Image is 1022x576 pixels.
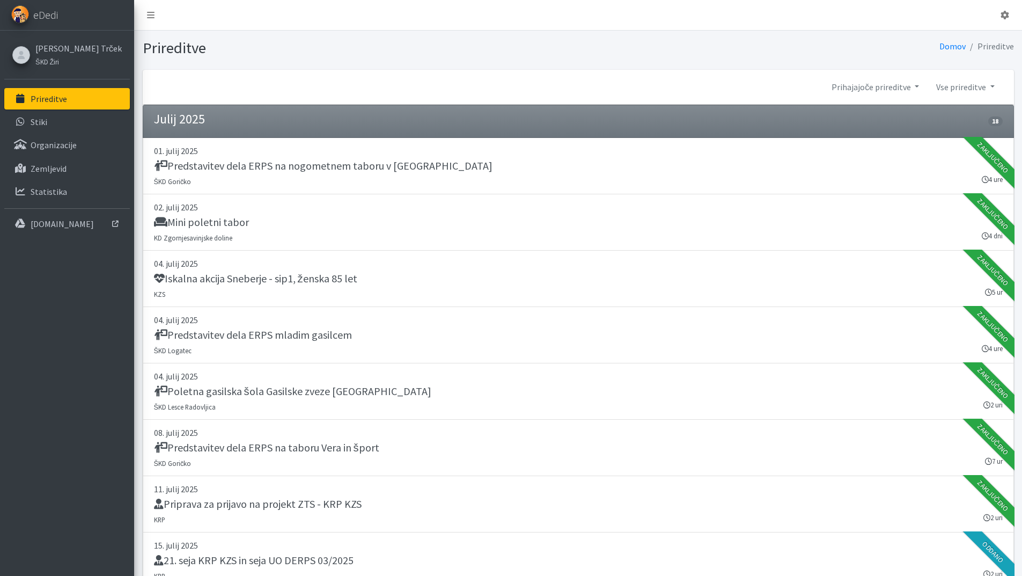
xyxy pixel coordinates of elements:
small: KZS [154,290,165,298]
h5: Predstavitev dela ERPS na taboru Vera in šport [154,441,379,454]
a: 04. julij 2025 Iskalna akcija Sneberje - sip1, ženska 85 let KZS 5 ur Zaključeno [143,251,1014,307]
a: Statistika [4,181,130,202]
p: 04. julij 2025 [154,257,1003,270]
small: ŠKD Žiri [35,57,59,66]
p: Stiki [31,116,47,127]
small: ŠKD Goričko [154,459,192,468]
li: Prireditve [966,39,1014,54]
a: ŠKD Žiri [35,55,122,68]
p: [DOMAIN_NAME] [31,218,94,229]
h5: Mini poletni tabor [154,216,249,229]
p: 08. julij 2025 [154,426,1003,439]
p: 04. julij 2025 [154,370,1003,383]
p: Prireditve [31,93,67,104]
p: 11. julij 2025 [154,483,1003,495]
p: 04. julij 2025 [154,313,1003,326]
a: Organizacije [4,134,130,156]
small: ŠKD Goričko [154,177,192,186]
h5: Priprava za prijavo na projekt ZTS - KRP KZS [154,498,362,511]
h5: Poletna gasilska šola Gasilske zveze [GEOGRAPHIC_DATA] [154,385,431,398]
a: Prihajajoče prireditve [823,76,928,98]
a: 08. julij 2025 Predstavitev dela ERPS na taboru Vera in šport ŠKD Goričko 7 ur Zaključeno [143,420,1014,476]
small: KD Zgornjesavinjske doline [154,234,232,242]
a: 04. julij 2025 Poletna gasilska šola Gasilske zveze [GEOGRAPHIC_DATA] ŠKD Lesce Radovljica 2 uri ... [143,363,1014,420]
h5: Predstavitev dela ERPS na nogometnem taboru v [GEOGRAPHIC_DATA] [154,159,492,172]
a: 04. julij 2025 Predstavitev dela ERPS mladim gasilcem ŠKD Logatec 4 ure Zaključeno [143,307,1014,363]
a: 01. julij 2025 Predstavitev dela ERPS na nogometnem taboru v [GEOGRAPHIC_DATA] ŠKD Goričko 4 ure ... [143,138,1014,194]
a: [DOMAIN_NAME] [4,213,130,235]
span: eDedi [33,7,58,23]
p: 15. julij 2025 [154,539,1003,552]
p: Zemljevid [31,163,67,174]
p: Organizacije [31,140,77,150]
a: 02. julij 2025 Mini poletni tabor KD Zgornjesavinjske doline 4 dni Zaključeno [143,194,1014,251]
small: ŠKD Logatec [154,346,192,355]
a: 11. julij 2025 Priprava za prijavo na projekt ZTS - KRP KZS KRP 2 uri Zaključeno [143,476,1014,533]
h5: Iskalna akcija Sneberje - sip1, ženska 85 let [154,272,357,285]
a: Vse prireditve [928,76,1003,98]
img: eDedi [11,5,29,23]
h4: Julij 2025 [154,112,205,127]
a: [PERSON_NAME] Trček [35,42,122,55]
p: Statistika [31,186,67,197]
small: ŠKD Lesce Radovljica [154,403,216,411]
p: 01. julij 2025 [154,144,1003,157]
h5: Predstavitev dela ERPS mladim gasilcem [154,329,352,341]
span: 18 [988,116,1002,126]
small: KRP [154,515,165,524]
a: Prireditve [4,88,130,110]
h5: 21. seja KRP KZS in seja UO DERPS 03/2025 [154,554,354,567]
a: Zemljevid [4,158,130,179]
p: 02. julij 2025 [154,201,1003,214]
a: Domov [939,41,966,52]
a: Stiki [4,111,130,133]
h1: Prireditve [143,39,575,57]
